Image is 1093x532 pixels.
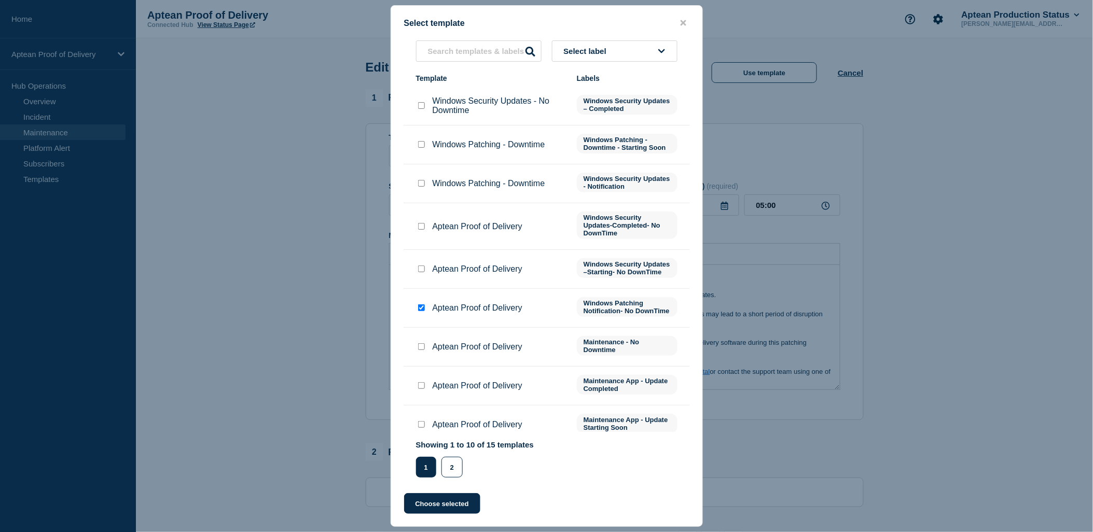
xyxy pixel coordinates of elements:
[577,297,677,317] span: Windows Patching Notification- No DownTime
[433,342,522,352] p: Aptean Proof of Delivery
[418,304,425,311] input: Aptean Proof of Delivery checkbox
[441,457,463,478] button: 2
[433,264,522,274] p: Aptean Proof of Delivery
[418,343,425,350] input: Aptean Proof of Delivery checkbox
[577,74,677,82] div: Labels
[433,222,522,231] p: Aptean Proof of Delivery
[552,40,677,62] button: Select label
[577,258,677,278] span: Windows Security Updates –Starting- No DownTime
[416,40,542,62] input: Search templates & labels
[577,375,677,395] span: Maintenance App - Update Completed
[433,381,522,390] p: Aptean Proof of Delivery
[564,47,611,55] span: Select label
[433,303,522,313] p: Aptean Proof of Delivery
[577,95,677,115] span: Windows Security Updates – Completed
[404,493,480,514] button: Choose selected
[418,141,425,148] input: Windows Patching - Downtime checkbox
[677,18,689,28] button: close button
[418,102,425,109] input: Windows Security Updates - No Downtime checkbox
[433,140,545,149] p: Windows Patching - Downtime
[577,173,677,192] span: Windows Security Updates - Notification
[433,179,545,188] p: Windows Patching - Downtime
[418,382,425,389] input: Aptean Proof of Delivery checkbox
[577,414,677,433] span: Maintenance App - Update Starting Soon
[416,440,534,449] p: Showing 1 to 10 of 15 templates
[416,74,566,82] div: Template
[418,180,425,187] input: Windows Patching - Downtime checkbox
[418,265,425,272] input: Aptean Proof of Delivery checkbox
[418,223,425,230] input: Aptean Proof of Delivery checkbox
[577,336,677,356] span: Maintenance - No Downtime
[416,457,436,478] button: 1
[391,18,702,28] div: Select template
[418,421,425,428] input: Aptean Proof of Delivery checkbox
[577,134,677,153] span: Windows Patching - Downtime - Starting Soon
[433,96,566,115] p: Windows Security Updates - No Downtime
[577,212,677,239] span: Windows Security Updates-Completed- No DownTime
[433,420,522,429] p: Aptean Proof of Delivery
